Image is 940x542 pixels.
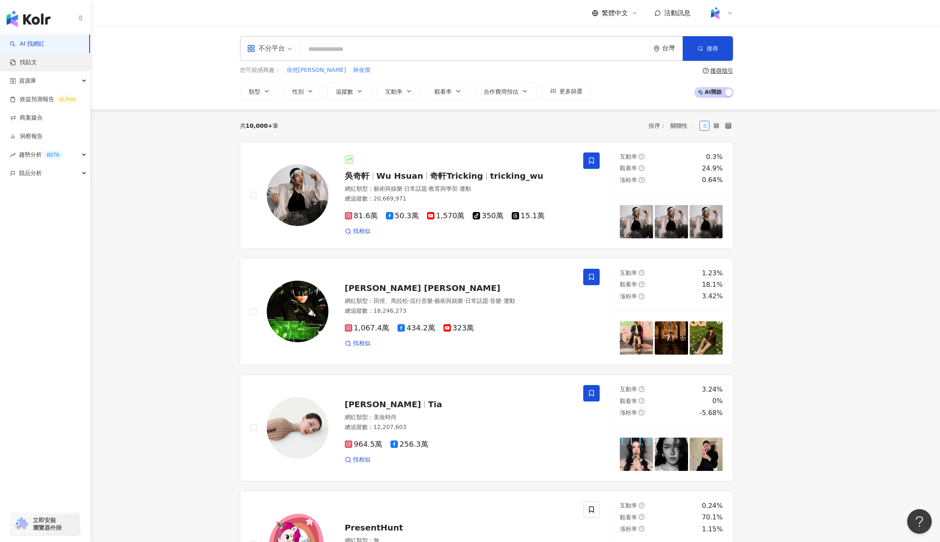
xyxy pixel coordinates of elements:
[10,152,16,158] span: rise
[655,205,688,238] img: post-image
[707,45,718,52] span: 搜尋
[402,185,404,192] span: ·
[247,42,285,55] div: 不分平台
[620,321,653,355] img: post-image
[490,171,543,181] span: tricking_wu
[345,307,574,315] div: 總追蹤數 ： 18,246,273
[247,44,255,53] span: appstore
[345,413,574,422] div: 網紅類型 ：
[19,164,42,182] span: 競品分析
[374,298,408,304] span: 田徑、馬拉松
[503,298,515,304] span: 運動
[434,298,463,304] span: 藝術與娛樂
[345,283,501,293] span: [PERSON_NAME] [PERSON_NAME]
[345,297,574,305] div: 網紅類型 ：
[240,375,733,481] a: KOL Avatar[PERSON_NAME]Tia網紅類型：美妝時尚總追蹤數：12,207,603964.5萬256.3萬找相似互動率question-circle3.24%觀看率questi...
[465,298,488,304] span: 日常話題
[620,165,637,171] span: 觀看率
[10,95,79,104] a: 效益預測報告ALPHA
[702,292,723,301] div: 3.42%
[7,11,51,27] img: logo
[620,502,637,509] span: 互動率
[345,399,421,409] span: [PERSON_NAME]
[267,281,328,342] img: KOL Avatar
[408,298,410,304] span: ·
[639,386,644,392] span: question-circle
[374,185,402,192] span: 藝術與娛樂
[460,185,471,192] span: 運動
[700,408,723,417] div: -5.68%
[345,440,383,449] span: 964.5萬
[664,9,691,17] span: 活動訊息
[287,66,346,74] span: 依然[PERSON_NAME]
[690,321,723,355] img: post-image
[620,514,637,521] span: 觀看率
[690,438,723,471] img: post-image
[639,503,644,508] span: question-circle
[702,164,723,173] div: 24.9%
[433,298,434,304] span: ·
[670,119,695,132] span: 關聯性
[620,409,637,416] span: 漲粉率
[33,517,62,531] span: 立即安裝 瀏覽器外掛
[501,298,503,304] span: ·
[639,270,644,276] span: question-circle
[690,205,723,238] img: post-image
[345,195,574,203] div: 總追蹤數 ： 20,669,971
[542,83,591,99] button: 更多篩選
[475,83,537,99] button: 合作費用預估
[620,270,637,276] span: 互動率
[19,71,36,90] span: 資源庫
[353,66,370,74] span: 林俊傑
[702,175,723,185] div: 0.64%
[353,339,370,348] span: 找相似
[385,88,402,95] span: 互動率
[426,83,470,99] button: 觀看率
[286,66,346,75] button: 依然[PERSON_NAME]
[10,40,44,48] a: searchAI 找網紅
[655,321,688,355] img: post-image
[345,227,370,235] a: 找相似
[345,456,370,464] a: 找相似
[249,88,260,95] span: 類型
[11,513,80,535] a: chrome extension立即安裝 瀏覽器外掛
[390,440,428,449] span: 256.3萬
[683,36,733,61] button: 搜尋
[907,509,932,534] iframe: Help Scout Beacon - Open
[427,185,429,192] span: ·
[246,122,273,129] span: 10,000+
[512,212,545,220] span: 15.1萬
[620,386,637,392] span: 互動率
[488,298,490,304] span: ·
[44,151,62,159] div: BETA
[702,501,723,510] div: 0.24%
[284,83,322,99] button: 性別
[376,171,423,181] span: Wu Hsuan
[427,212,465,220] span: 1,570萬
[443,324,474,332] span: 323萬
[327,83,372,99] button: 追蹤數
[706,152,723,161] div: 0.3%
[336,88,353,95] span: 追蹤數
[620,526,637,532] span: 漲粉率
[345,171,370,181] span: 吳奇軒
[702,513,723,522] div: 70.1%
[353,66,371,75] button: 林俊傑
[649,119,700,132] div: 排序：
[457,185,459,192] span: ·
[602,9,628,18] span: 繁體中文
[429,185,457,192] span: 教育與學習
[267,397,328,459] img: KOL Avatar
[345,339,370,348] a: 找相似
[639,410,644,415] span: question-circle
[410,298,433,304] span: 流行音樂
[620,205,653,238] img: post-image
[639,177,644,183] span: question-circle
[702,385,723,394] div: 3.24%
[620,293,637,300] span: 漲粉率
[376,83,421,99] button: 互動率
[639,514,644,520] span: question-circle
[13,517,29,530] img: chrome extension
[620,281,637,288] span: 觀看率
[702,525,723,534] div: 1.15%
